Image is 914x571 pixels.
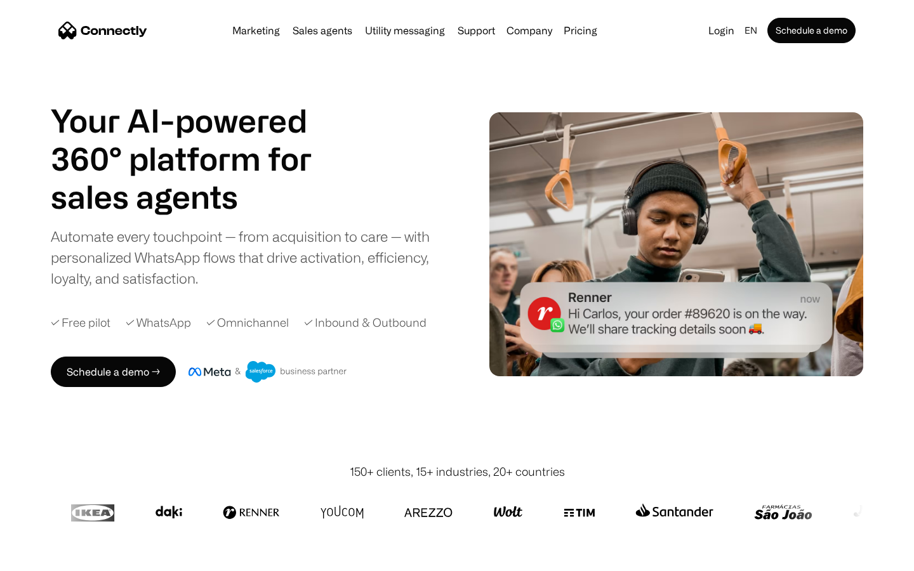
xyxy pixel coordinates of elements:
[126,314,191,331] div: ✓ WhatsApp
[745,22,757,39] div: en
[350,463,565,480] div: 150+ clients, 15+ industries, 20+ countries
[189,361,347,383] img: Meta and Salesforce business partner badge.
[304,314,427,331] div: ✓ Inbound & Outbound
[453,25,500,36] a: Support
[288,25,357,36] a: Sales agents
[13,548,76,567] aside: Language selected: English
[51,314,110,331] div: ✓ Free pilot
[507,22,552,39] div: Company
[703,22,739,39] a: Login
[25,549,76,567] ul: Language list
[360,25,450,36] a: Utility messaging
[51,102,343,178] h1: Your AI-powered 360° platform for
[51,178,343,216] h1: sales agents
[206,314,289,331] div: ✓ Omnichannel
[559,25,602,36] a: Pricing
[51,357,176,387] a: Schedule a demo →
[51,226,451,289] div: Automate every touchpoint — from acquisition to care — with personalized WhatsApp flows that driv...
[767,18,856,43] a: Schedule a demo
[227,25,285,36] a: Marketing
